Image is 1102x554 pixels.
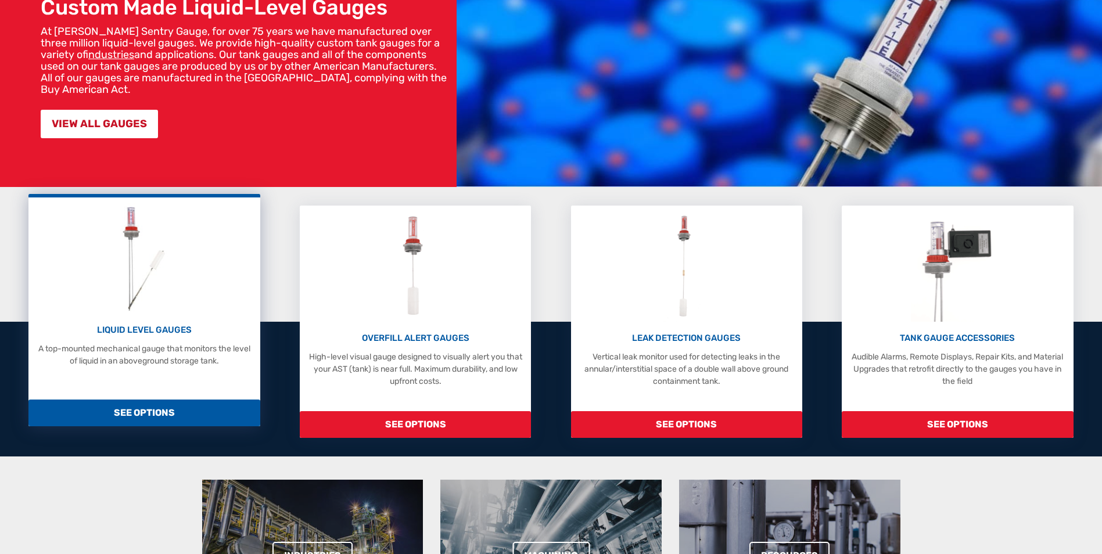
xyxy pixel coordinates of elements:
[842,411,1073,438] span: SEE OPTIONS
[306,351,525,387] p: High-level visual gauge designed to visually alert you that your AST (tank) is near full. Maximum...
[34,323,254,337] p: LIQUID LEVEL GAUGES
[300,411,531,438] span: SEE OPTIONS
[88,48,134,61] a: industries
[41,110,158,138] a: VIEW ALL GAUGES
[577,351,796,387] p: Vertical leak monitor used for detecting leaks in the annular/interstitial space of a double wall...
[390,211,441,322] img: Overfill Alert Gauges
[300,206,531,438] a: Overfill Alert Gauges OVERFILL ALERT GAUGES High-level visual gauge designed to visually alert yo...
[848,332,1067,345] p: TANK GAUGE ACCESSORIES
[663,211,709,322] img: Leak Detection Gauges
[571,206,802,438] a: Leak Detection Gauges LEAK DETECTION GAUGES Vertical leak monitor used for detecting leaks in the...
[571,411,802,438] span: SEE OPTIONS
[28,194,260,426] a: Liquid Level Gauges LIQUID LEVEL GAUGES A top-mounted mechanical gauge that monitors the level of...
[842,206,1073,438] a: Tank Gauge Accessories TANK GAUGE ACCESSORIES Audible Alarms, Remote Displays, Repair Kits, and M...
[911,211,1004,322] img: Tank Gauge Accessories
[41,26,451,95] p: At [PERSON_NAME] Sentry Gauge, for over 75 years we have manufactured over three million liquid-l...
[848,351,1067,387] p: Audible Alarms, Remote Displays, Repair Kits, and Material Upgrades that retrofit directly to the...
[113,203,175,314] img: Liquid Level Gauges
[577,332,796,345] p: LEAK DETECTION GAUGES
[34,343,254,367] p: A top-mounted mechanical gauge that monitors the level of liquid in an aboveground storage tank.
[306,332,525,345] p: OVERFILL ALERT GAUGES
[28,400,260,426] span: SEE OPTIONS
